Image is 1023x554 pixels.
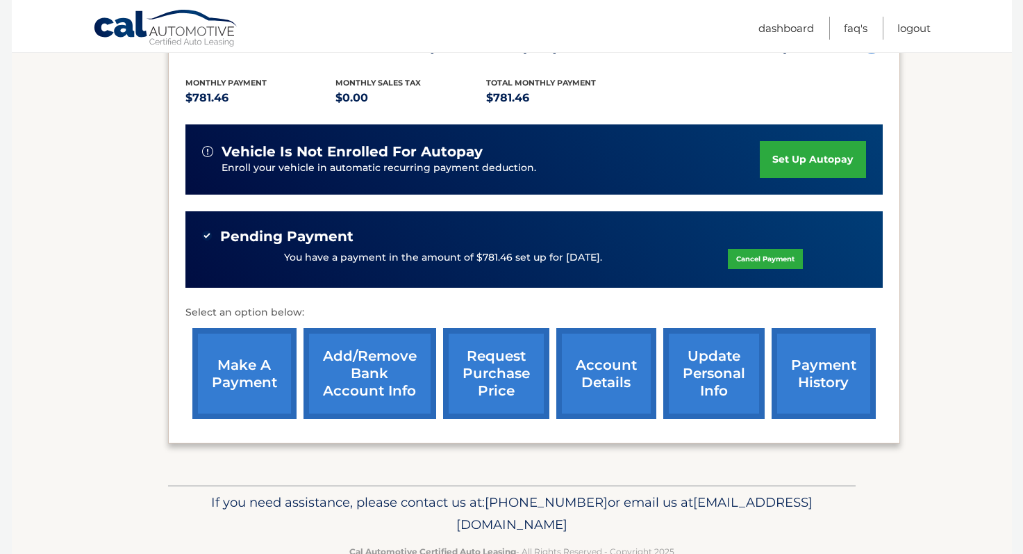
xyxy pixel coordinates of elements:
[760,141,865,178] a: set up autopay
[897,17,931,40] a: Logout
[222,161,760,176] p: Enroll your vehicle in automatic recurring payment deduction.
[185,78,267,88] span: Monthly Payment
[177,491,847,536] p: If you need assistance, please contact us at: or email us at
[486,78,596,88] span: Total Monthly Payment
[772,328,876,419] a: payment history
[284,250,602,266] p: You have a payment in the amount of $781.46 set up for [DATE].
[222,143,483,161] span: vehicle is not enrolled for autopay
[303,328,436,419] a: Add/Remove bank account info
[485,494,608,510] span: [PHONE_NUMBER]
[556,328,656,419] a: account details
[335,88,486,108] p: $0.00
[202,146,213,157] img: alert-white.svg
[443,328,549,419] a: request purchase price
[456,494,813,532] span: [EMAIL_ADDRESS][DOMAIN_NAME]
[486,88,637,108] p: $781.46
[758,17,814,40] a: Dashboard
[663,328,765,419] a: update personal info
[220,228,354,245] span: Pending Payment
[185,88,336,108] p: $781.46
[93,9,239,49] a: Cal Automotive
[844,17,867,40] a: FAQ's
[335,78,421,88] span: Monthly sales Tax
[728,249,803,269] a: Cancel Payment
[192,328,297,419] a: make a payment
[202,231,212,241] img: check-green.svg
[185,304,883,321] p: Select an option below:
